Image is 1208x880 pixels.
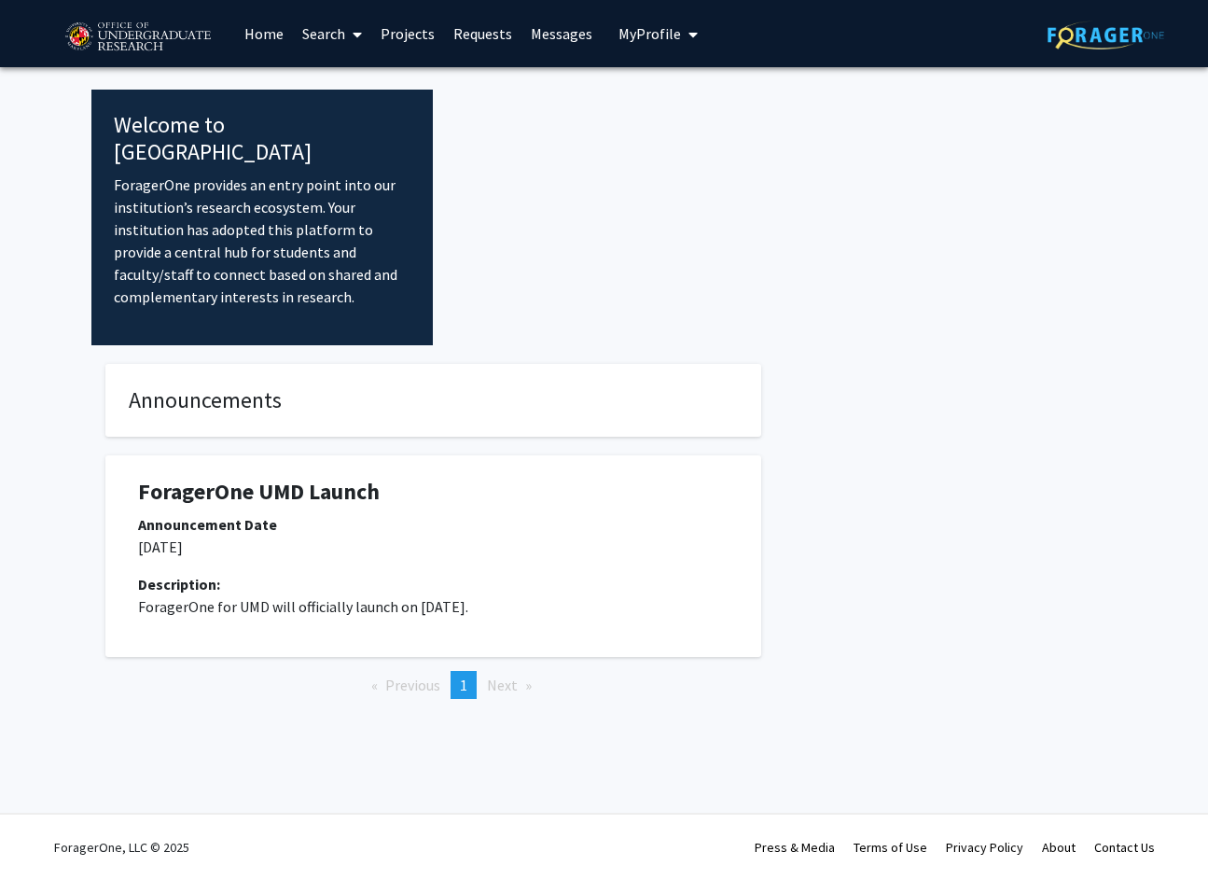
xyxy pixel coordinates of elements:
[138,513,729,536] div: Announcement Date
[114,112,411,166] h4: Welcome to [GEOGRAPHIC_DATA]
[138,573,729,595] div: Description:
[293,1,371,66] a: Search
[138,595,729,618] p: ForagerOne for UMD will officially launch on [DATE].
[129,387,738,414] h4: Announcements
[460,676,467,694] span: 1
[854,839,927,856] a: Terms of Use
[1094,839,1155,856] a: Contact Us
[755,839,835,856] a: Press & Media
[371,1,444,66] a: Projects
[138,536,729,558] p: [DATE]
[1048,21,1164,49] img: ForagerOne Logo
[385,676,440,694] span: Previous
[59,14,216,61] img: University of Maryland Logo
[487,676,518,694] span: Next
[235,1,293,66] a: Home
[521,1,602,66] a: Messages
[105,671,761,699] ul: Pagination
[54,815,189,880] div: ForagerOne, LLC © 2025
[1042,839,1076,856] a: About
[114,174,411,308] p: ForagerOne provides an entry point into our institution’s research ecosystem. Your institution ha...
[14,796,79,866] iframe: Chat
[444,1,521,66] a: Requests
[138,479,729,506] h1: ForagerOne UMD Launch
[618,24,681,43] span: My Profile
[946,839,1023,856] a: Privacy Policy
